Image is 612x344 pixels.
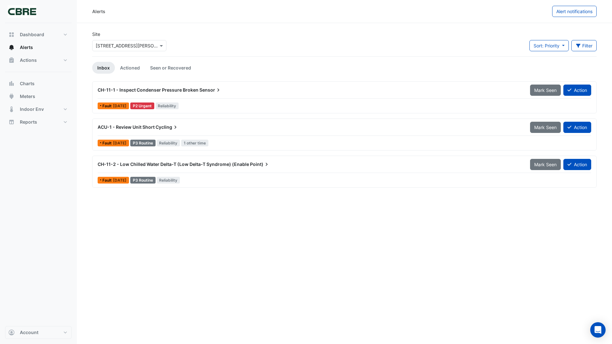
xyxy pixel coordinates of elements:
button: Action [563,85,591,96]
span: Mark Seen [534,162,557,167]
span: Fault [102,178,113,182]
div: P3 Routine [130,177,156,184]
button: Indoor Env [5,103,72,116]
button: Action [563,159,591,170]
div: P2 Urgent [130,102,154,109]
label: Site [92,31,100,37]
button: Alerts [5,41,72,54]
span: Meters [20,93,35,100]
app-icon: Charts [8,80,15,87]
span: Fault [102,104,113,108]
button: Mark Seen [530,122,561,133]
app-icon: Alerts [8,44,15,51]
button: Filter [571,40,597,51]
a: Actioned [115,62,145,74]
button: Sort: Priority [529,40,569,51]
span: Fri 08-Aug-2025 10:45 AEST [113,141,126,145]
app-icon: Meters [8,93,15,100]
span: Sort: Priority [534,43,560,48]
span: Account [20,329,38,336]
button: Meters [5,90,72,103]
span: Dashboard [20,31,44,38]
a: Inbox [92,62,115,74]
span: ACU-1 - Review Unit Short [98,124,155,130]
button: Mark Seen [530,159,561,170]
button: Actions [5,54,72,67]
span: Tue 28-Jan-2025 15:00 AEDT [113,103,126,108]
button: Dashboard [5,28,72,41]
div: Alerts [92,8,105,15]
button: Alert notifications [552,6,597,17]
span: Fault [102,141,113,145]
span: Indoor Env [20,106,44,112]
span: Alert notifications [556,9,592,14]
app-icon: Dashboard [8,31,15,38]
app-icon: Reports [8,119,15,125]
span: Reliability [157,140,180,146]
button: Mark Seen [530,85,561,96]
span: Sensor [199,87,221,93]
span: Reports [20,119,37,125]
button: Action [563,122,591,133]
span: Wed 28-May-2025 16:45 AEST [113,178,126,183]
button: Charts [5,77,72,90]
span: CH-11-2 - Low Chilled Water Delta-T (Low Delta-T Syndrome) (Enable [98,161,249,167]
span: Reliability [157,177,180,184]
button: Account [5,326,72,339]
app-icon: Indoor Env [8,106,15,112]
span: Alerts [20,44,33,51]
button: Reports [5,116,72,128]
span: CH-11-1 - Inspect Condenser Pressure Broken [98,87,198,93]
span: Reliability [156,102,179,109]
span: Charts [20,80,35,87]
div: Open Intercom Messenger [590,322,606,338]
span: Point) [250,161,270,168]
div: P3 Routine [130,140,156,146]
span: Mark Seen [534,87,557,93]
span: Mark Seen [534,125,557,130]
span: Actions [20,57,37,63]
img: Company Logo [8,5,36,18]
span: 1 other time [181,140,208,146]
a: Seen or Recovered [145,62,196,74]
app-icon: Actions [8,57,15,63]
span: Cycling [156,124,179,130]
